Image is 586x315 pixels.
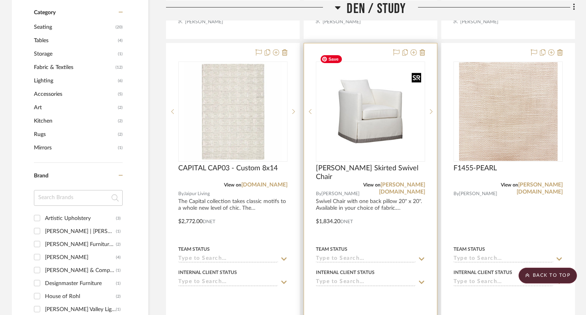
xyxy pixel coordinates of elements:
[45,277,116,290] div: Designmaster Furniture
[501,183,518,187] span: View on
[118,115,123,127] span: (2)
[316,255,416,263] input: Type to Search…
[116,277,121,290] div: (1)
[459,62,558,161] img: F1455-PEARL
[34,74,116,88] span: Lighting
[317,71,424,152] img: Chandler Skirted Swivel Chair
[178,190,184,198] span: By
[34,9,56,16] span: Category
[45,251,116,264] div: [PERSON_NAME]
[34,190,123,206] input: Search Brands
[118,128,123,141] span: (2)
[45,264,116,277] div: [PERSON_NAME] & Company
[178,246,210,253] div: Team Status
[363,183,381,187] span: View on
[34,47,116,61] span: Storage
[34,141,116,155] span: Mirrors
[178,164,278,173] span: CAPITAL CAP03 - Custom 8x14
[519,268,577,283] scroll-to-top-button: BACK TO TOP
[45,290,116,303] div: House of Rohl
[118,142,123,154] span: (1)
[453,164,497,173] span: F1455-PEARL
[184,62,282,161] img: CAPITAL CAP03 - Custom 8x14
[453,255,553,263] input: Type to Search…
[118,101,123,114] span: (2)
[453,279,553,286] input: Type to Search…
[316,269,375,276] div: Internal Client Status
[453,190,459,198] span: By
[453,246,485,253] div: Team Status
[45,212,116,225] div: Artistic Upholstery
[178,279,278,286] input: Type to Search…
[178,269,237,276] div: Internal Client Status
[116,21,123,34] span: (20)
[316,164,425,181] span: [PERSON_NAME] Skirted Swivel Chair
[118,75,123,87] span: (6)
[118,88,123,101] span: (5)
[453,269,512,276] div: Internal Client Status
[116,225,121,238] div: (1)
[116,264,121,277] div: (1)
[116,61,123,74] span: (12)
[116,212,121,225] div: (3)
[316,279,416,286] input: Type to Search…
[379,182,425,195] a: [PERSON_NAME][DOMAIN_NAME]
[517,182,563,195] a: [PERSON_NAME][DOMAIN_NAME]
[116,290,121,303] div: (2)
[34,173,49,179] span: Brand
[34,61,114,74] span: Fabric & Textiles
[34,114,116,128] span: Kitchen
[316,62,425,161] div: 0
[321,55,342,63] span: Save
[224,183,241,187] span: View on
[118,34,123,47] span: (4)
[316,190,321,198] span: By
[45,225,116,238] div: [PERSON_NAME] | [PERSON_NAME]
[34,88,116,101] span: Accessories
[34,34,116,47] span: Tables
[34,101,116,114] span: Art
[45,238,116,251] div: [PERSON_NAME] Furniture Company
[118,48,123,60] span: (1)
[321,190,360,198] span: [PERSON_NAME]
[241,182,287,188] a: [DOMAIN_NAME]
[459,190,497,198] span: [PERSON_NAME]
[184,190,210,198] span: Jaipur Living
[34,128,116,141] span: Rugs
[116,238,121,251] div: (2)
[178,255,278,263] input: Type to Search…
[34,21,114,34] span: Seating
[116,251,121,264] div: (4)
[316,246,347,253] div: Team Status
